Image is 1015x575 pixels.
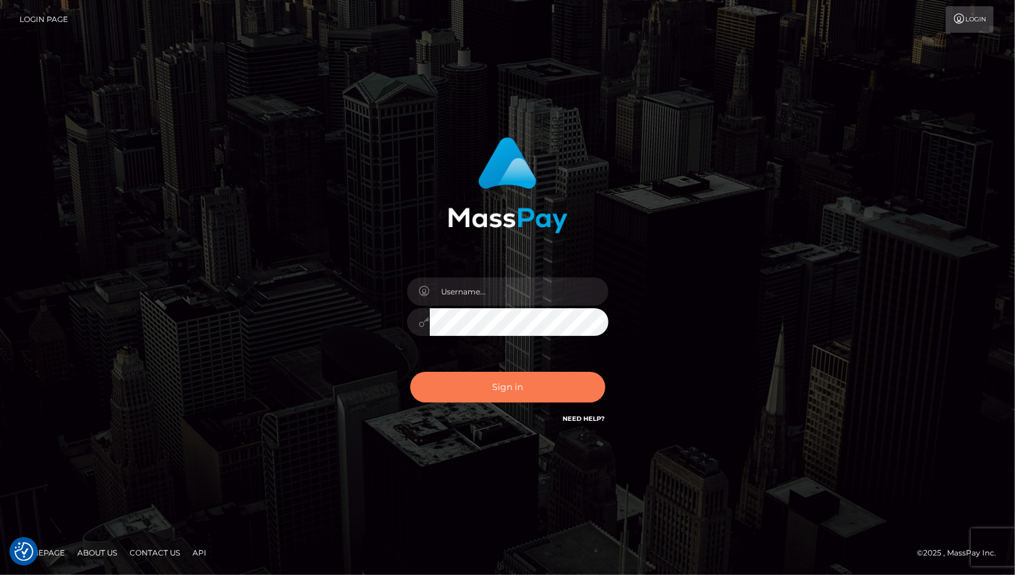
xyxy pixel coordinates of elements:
a: About Us [72,543,122,562]
img: Revisit consent button [14,542,33,561]
img: MassPay Login [448,137,568,233]
a: Homepage [14,543,70,562]
input: Username... [430,277,608,306]
a: Login Page [20,6,68,33]
a: Login [946,6,994,33]
div: © 2025 , MassPay Inc. [917,546,1006,560]
a: API [188,543,211,562]
a: Contact Us [125,543,185,562]
button: Consent Preferences [14,542,33,561]
button: Sign in [410,372,605,403]
a: Need Help? [563,415,605,423]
